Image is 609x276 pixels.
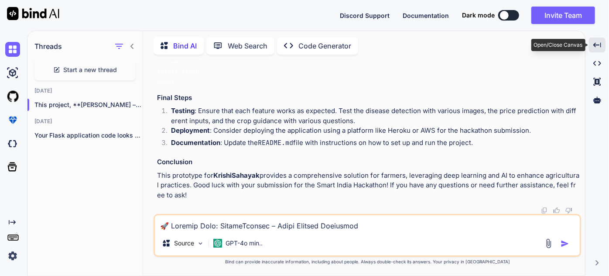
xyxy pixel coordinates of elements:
[157,38,199,85] code: Flask tensorflow Pillow scikit-learn numpy
[174,239,194,248] p: Source
[171,107,195,115] strong: Testing
[34,100,143,109] p: This project, **[PERSON_NAME] – Smart Fa...
[5,89,20,104] img: githubLight
[154,259,581,265] p: Bind can provide inaccurate information, including about people. Always double-check its answers....
[213,171,260,179] strong: KrishiSahayak
[64,66,117,74] span: Start a new thread
[171,126,210,135] strong: Deployment
[34,41,62,52] h1: Threads
[226,239,263,248] p: GPT-4o min..
[5,42,20,57] img: chat
[565,207,572,214] img: dislike
[541,207,548,214] img: copy
[164,106,579,126] li: : Ensure that each feature works as expected. Test the disease detection with various images, the...
[340,12,390,19] span: Discord Support
[164,138,579,150] li: : Update the file with instructions on how to set up and run the project.
[553,207,560,214] img: like
[544,238,554,248] img: attachment
[258,138,293,147] code: README.md
[5,66,20,80] img: ai-studio
[164,126,579,138] li: : Consider deploying the application using a platform like Heroku or AWS for the hackathon submis...
[228,41,267,51] p: Web Search
[157,157,579,167] h3: Conclusion
[7,7,59,20] img: Bind AI
[34,131,143,140] p: Your Flask application code looks mostly...
[27,87,143,94] h2: [DATE]
[5,136,20,151] img: darkCloudIdeIcon
[561,239,569,248] img: icon
[213,239,222,248] img: GPT-4o mini
[403,12,449,19] span: Documentation
[531,39,585,51] div: Open/Close Canvas
[27,118,143,125] h2: [DATE]
[340,11,390,20] button: Discord Support
[171,138,220,147] strong: Documentation
[5,113,20,128] img: premium
[5,248,20,263] img: settings
[197,240,204,247] img: Pick Models
[157,93,579,103] h3: Final Steps
[298,41,351,51] p: Code Generator
[403,11,449,20] button: Documentation
[173,41,197,51] p: Bind AI
[157,171,579,200] p: This prototype for provides a comprehensive solution for farmers, leveraging deep learning and AI...
[462,11,495,20] span: Dark mode
[531,7,595,24] button: Invite Team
